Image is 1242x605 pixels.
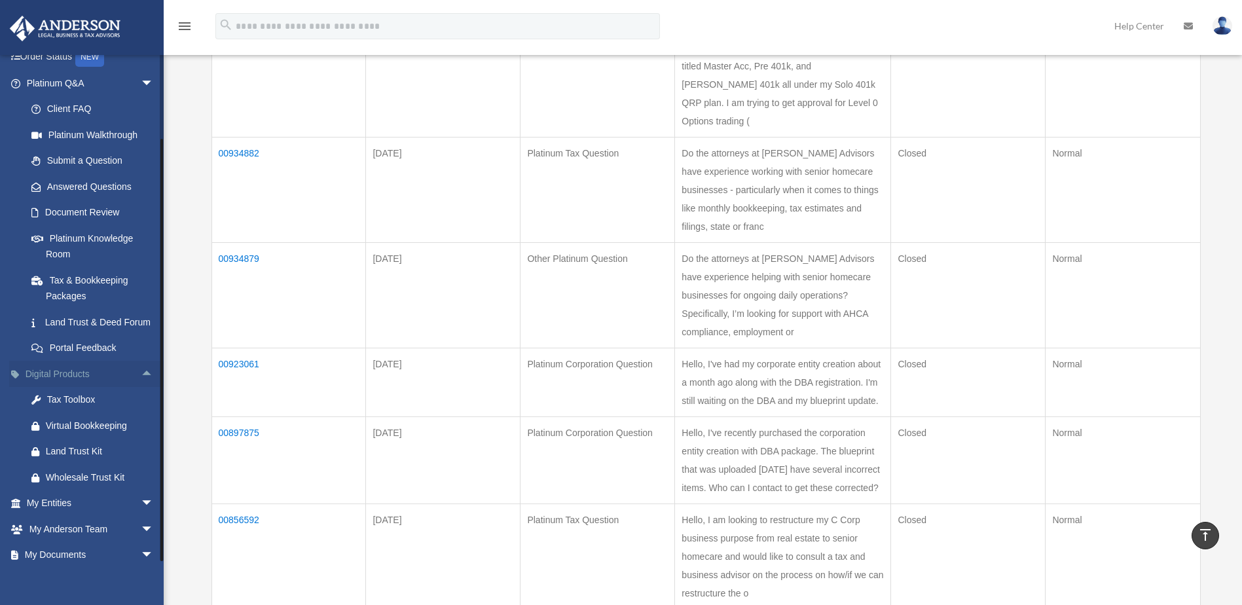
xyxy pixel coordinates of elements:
a: Digital Productsarrow_drop_up [9,361,174,387]
a: Virtual Bookkeeping [18,412,174,439]
img: User Pic [1213,16,1232,35]
td: Hello, I have three accounts in [PERSON_NAME] [PERSON_NAME] created by [PERSON_NAME] titled Maste... [675,13,891,137]
a: Order StatusNEW [9,44,174,71]
td: [DATE] [366,242,521,348]
td: Platinum Retirement Question [521,13,675,137]
td: 00897875 [211,416,366,504]
span: arrow_drop_up [141,361,167,388]
td: Platinum Corporation Question [521,416,675,504]
a: Platinum Q&Aarrow_drop_down [9,70,167,96]
a: My Entitiesarrow_drop_down [9,490,174,517]
a: My Anderson Teamarrow_drop_down [9,516,174,542]
a: Land Trust Kit [18,439,174,465]
i: menu [177,18,192,34]
td: Closed [891,137,1046,242]
td: Closed [891,13,1046,137]
span: arrow_drop_down [141,542,167,569]
td: [DATE] [366,13,521,137]
td: [DATE] [366,416,521,504]
td: 00934882 [211,137,366,242]
td: 00923061 [211,348,366,416]
td: Hello, I've recently purchased the corporation entity creation with DBA package. The blueprint th... [675,416,891,504]
td: Normal [1046,416,1200,504]
td: Platinum Tax Question [521,137,675,242]
td: Closed [891,242,1046,348]
td: Other Platinum Question [521,242,675,348]
a: My Documentsarrow_drop_down [9,542,174,568]
a: vertical_align_top [1192,522,1219,549]
td: 00934879 [211,242,366,348]
a: menu [177,23,192,34]
div: Wholesale Trust Kit [46,469,157,486]
a: Tax & Bookkeeping Packages [18,267,167,309]
a: Document Review [18,200,167,226]
td: Do the attorneys at [PERSON_NAME] Advisors have experience working with senior homecare businesse... [675,137,891,242]
div: Land Trust Kit [46,443,157,460]
td: Normal [1046,137,1200,242]
td: Normal [1046,242,1200,348]
a: Wholesale Trust Kit [18,464,174,490]
td: Platinum Corporation Question [521,348,675,416]
td: Closed [891,416,1046,504]
img: Anderson Advisors Platinum Portal [6,16,124,41]
div: Tax Toolbox [46,392,157,408]
a: Client FAQ [18,96,167,122]
div: NEW [75,47,104,67]
td: Do the attorneys at [PERSON_NAME] Advisors have experience helping with senior homecare businesse... [675,242,891,348]
td: Normal [1046,348,1200,416]
a: Tax Toolbox [18,387,174,413]
i: search [219,18,233,32]
div: Virtual Bookkeeping [46,418,157,434]
i: vertical_align_top [1197,527,1213,543]
a: Submit a Question [18,148,167,174]
td: [DATE] [366,137,521,242]
a: Land Trust & Deed Forum [18,309,167,335]
td: Normal [1046,13,1200,137]
td: [DATE] [366,348,521,416]
span: arrow_drop_down [141,70,167,97]
td: 01000261 [211,13,366,137]
a: Answered Questions [18,174,160,200]
span: arrow_drop_down [141,516,167,543]
td: Closed [891,348,1046,416]
a: Platinum Knowledge Room [18,225,167,267]
a: Portal Feedback [18,335,167,361]
td: Hello, I've had my corporate entity creation about a month ago along with the DBA registration. I... [675,348,891,416]
span: arrow_drop_down [141,490,167,517]
a: Platinum Walkthrough [18,122,167,148]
